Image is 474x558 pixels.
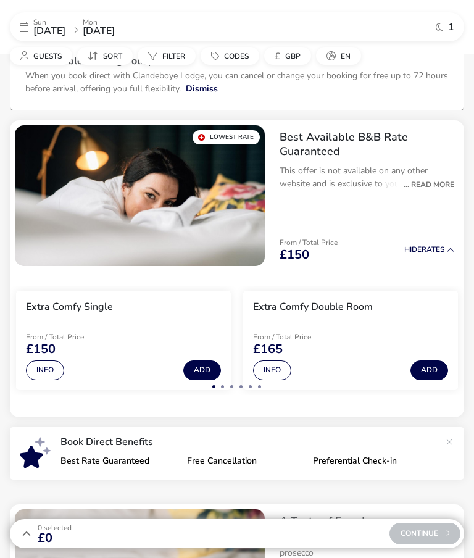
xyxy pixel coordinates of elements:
[33,19,65,26] p: Sun
[26,343,56,356] span: £150
[264,47,316,65] naf-pibe-menu-bar-item: £GBP
[316,47,361,65] button: en
[270,120,464,210] div: Best Available B&B Rate GuaranteedThis offer is not available on any other website and is exclusi...
[280,239,338,246] p: From / Total Price
[253,333,341,341] p: From / Total Price
[138,47,201,65] naf-pibe-menu-bar-item: Filter
[280,514,454,528] h2: A Taste of Freedom
[10,47,72,65] button: Guests
[389,523,460,544] div: Continue
[26,333,114,341] p: From / Total Price
[275,50,280,62] i: £
[83,19,115,26] p: Mon
[60,457,177,465] p: Best Rate Guaranteed
[83,24,115,38] span: [DATE]
[280,249,309,261] span: £150
[313,457,430,465] p: Preferential Check-in
[15,125,265,266] swiper-slide: 1 / 1
[33,24,65,38] span: [DATE]
[38,523,72,533] span: 0 Selected
[253,360,291,380] button: Info
[38,532,72,544] span: £0
[280,130,454,159] h2: Best Available B&B Rate Guaranteed
[253,343,283,356] span: £165
[162,51,185,61] span: Filter
[264,47,311,65] button: £GBP
[410,360,448,380] button: Add
[103,51,122,61] span: Sort
[401,530,450,538] span: Continue
[138,47,196,65] button: Filter
[316,47,366,65] naf-pibe-menu-bar-item: en
[253,301,373,314] h3: Extra Comfy Double Room
[341,51,351,61] span: en
[201,47,259,65] button: Codes
[193,130,260,144] div: Lowest Rate
[280,164,454,190] p: This offer is not available on any other website and is exclusive to you! Enjoy an overnight stay...
[33,51,62,61] span: Guests
[10,12,464,41] div: Sun[DATE]Mon[DATE]1
[77,47,138,65] naf-pibe-menu-bar-item: Sort
[10,286,237,395] swiper-slide: 1 / 7
[404,246,454,254] button: HideRates
[186,82,218,95] button: Dismiss
[404,244,422,254] span: Hide
[26,301,113,314] h3: Extra Comfy Single
[397,179,454,190] div: ... Read More
[10,47,77,65] naf-pibe-menu-bar-item: Guests
[237,286,464,395] swiper-slide: 2 / 7
[60,437,439,447] p: Book Direct Benefits
[224,51,249,61] span: Codes
[183,360,221,380] button: Add
[201,47,264,65] naf-pibe-menu-bar-item: Codes
[448,22,454,32] span: 1
[26,360,64,380] button: Info
[285,51,301,61] span: GBP
[187,457,304,465] p: Free Cancellation
[77,47,133,65] button: Sort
